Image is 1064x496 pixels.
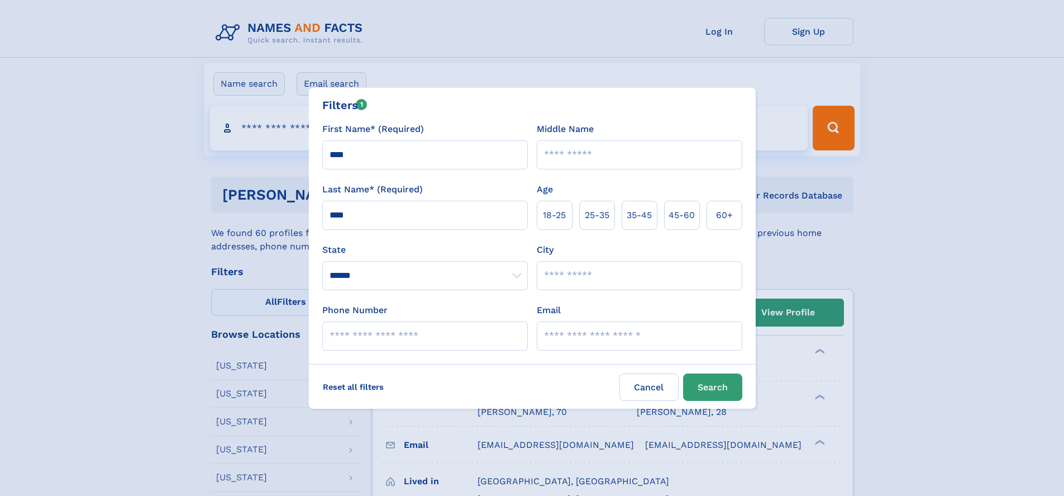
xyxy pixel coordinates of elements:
label: Middle Name [537,122,594,136]
label: Reset all filters [316,374,391,400]
button: Search [683,374,742,401]
label: Last Name* (Required) [322,183,423,196]
label: First Name* (Required) [322,122,424,136]
div: Filters [322,97,368,114]
span: 35‑45 [627,209,652,222]
span: 60+ [716,209,733,222]
label: Phone Number [322,304,388,317]
span: 18‑25 [543,209,566,222]
span: 45‑60 [669,209,695,222]
label: Cancel [619,374,679,401]
label: Age [537,183,553,196]
label: City [537,243,554,257]
label: State [322,243,528,257]
label: Email [537,304,561,317]
span: 25‑35 [585,209,609,222]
